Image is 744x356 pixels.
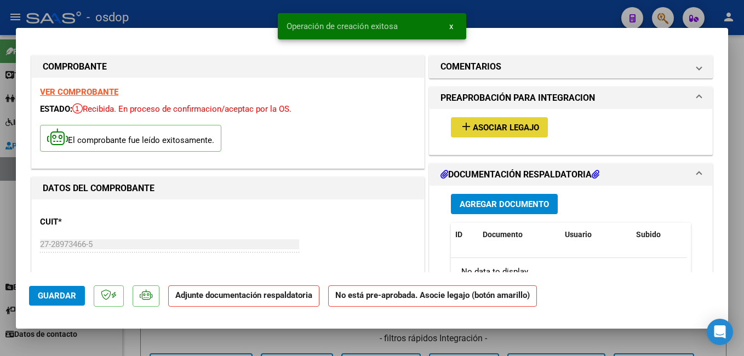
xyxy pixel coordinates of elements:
[449,21,453,31] span: x
[430,109,712,154] div: PREAPROBACIÓN PARA INTEGRACION
[328,285,537,307] strong: No está pre-aprobada. Asocie legajo (botón amarillo)
[451,223,478,246] datatable-header-cell: ID
[40,272,123,282] span: ANALISIS PRESTADOR
[430,87,712,109] mat-expansion-panel-header: PREAPROBACIÓN PARA INTEGRACION
[632,223,686,246] datatable-header-cell: Subido
[440,60,501,73] h1: COMENTARIOS
[707,319,733,345] div: Open Intercom Messenger
[40,104,72,114] span: ESTADO:
[29,286,85,306] button: Guardar
[43,61,107,72] strong: COMPROBANTE
[430,164,712,186] mat-expansion-panel-header: DOCUMENTACIÓN RESPALDATORIA
[451,258,687,285] div: No data to display
[483,230,523,239] span: Documento
[455,230,462,239] span: ID
[440,16,462,36] button: x
[40,87,118,97] a: VER COMPROBANTE
[287,21,398,32] span: Operación de creación exitosa
[560,223,632,246] datatable-header-cell: Usuario
[38,291,76,301] span: Guardar
[440,168,599,181] h1: DOCUMENTACIÓN RESPALDATORIA
[451,117,548,137] button: Asociar Legajo
[430,56,712,78] mat-expansion-panel-header: COMENTARIOS
[686,223,741,246] datatable-header-cell: Acción
[40,125,221,152] p: El comprobante fue leído exitosamente.
[473,123,539,133] span: Asociar Legajo
[440,91,595,105] h1: PREAPROBACIÓN PARA INTEGRACION
[460,199,549,209] span: Agregar Documento
[460,120,473,133] mat-icon: add
[175,290,312,300] strong: Adjunte documentación respaldatoria
[451,194,558,214] button: Agregar Documento
[43,183,154,193] strong: DATOS DEL COMPROBANTE
[478,223,560,246] datatable-header-cell: Documento
[565,230,592,239] span: Usuario
[40,216,153,228] p: CUIT
[636,230,661,239] span: Subido
[72,104,291,114] span: Recibida. En proceso de confirmacion/aceptac por la OS.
